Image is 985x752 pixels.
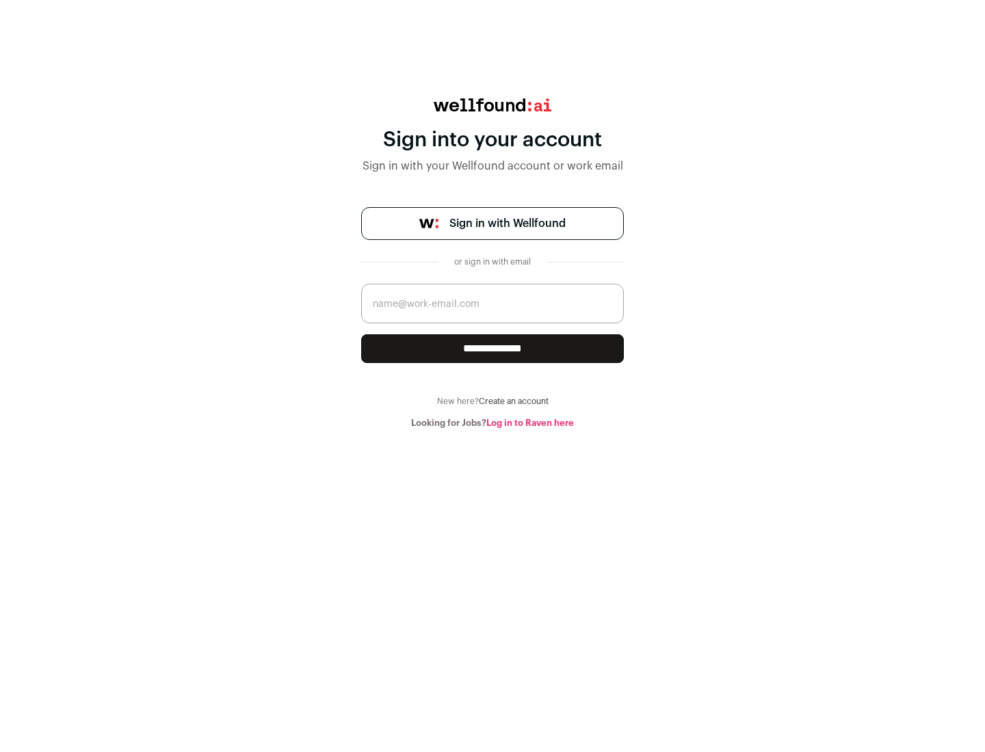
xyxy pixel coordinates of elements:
[361,284,624,323] input: name@work-email.com
[449,215,566,232] span: Sign in with Wellfound
[361,396,624,407] div: New here?
[361,418,624,429] div: Looking for Jobs?
[419,219,438,228] img: wellfound-symbol-flush-black-fb3c872781a75f747ccb3a119075da62bfe97bd399995f84a933054e44a575c4.png
[486,418,574,427] a: Log in to Raven here
[361,128,624,152] div: Sign into your account
[449,256,536,267] div: or sign in with email
[479,397,549,405] a: Create an account
[361,207,624,240] a: Sign in with Wellfound
[434,98,551,111] img: wellfound:ai
[361,158,624,174] div: Sign in with your Wellfound account or work email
